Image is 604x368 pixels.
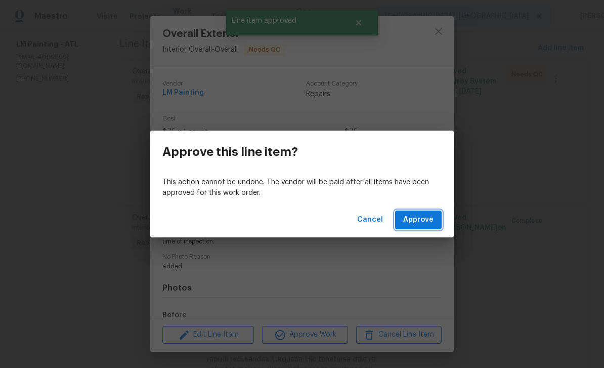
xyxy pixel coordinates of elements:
button: Approve [395,211,442,229]
h3: Approve this line item? [162,145,298,159]
button: Cancel [353,211,387,229]
span: Approve [403,214,434,226]
span: Cancel [357,214,383,226]
p: This action cannot be undone. The vendor will be paid after all items have been approved for this... [162,177,442,198]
